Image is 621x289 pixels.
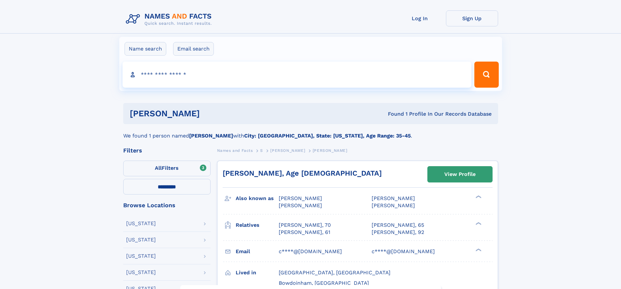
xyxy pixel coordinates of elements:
[223,169,382,177] a: [PERSON_NAME], Age [DEMOGRAPHIC_DATA]
[279,222,331,229] a: [PERSON_NAME], 70
[474,221,482,225] div: ❯
[125,42,166,56] label: Name search
[474,195,482,199] div: ❯
[474,248,482,252] div: ❯
[126,237,156,242] div: [US_STATE]
[279,229,330,236] a: [PERSON_NAME], 61
[126,253,156,259] div: [US_STATE]
[394,10,446,26] a: Log In
[244,133,411,139] b: City: [GEOGRAPHIC_DATA], State: [US_STATE], Age Range: 35-45
[260,146,263,154] a: S
[372,222,424,229] a: [PERSON_NAME], 65
[270,146,305,154] a: [PERSON_NAME]
[123,161,211,176] label: Filters
[236,220,279,231] h3: Relatives
[123,124,498,140] div: We found 1 person named with .
[474,62,498,88] button: Search Button
[294,110,492,118] div: Found 1 Profile In Our Records Database
[279,195,322,201] span: [PERSON_NAME]
[236,193,279,204] h3: Also known as
[123,10,217,28] img: Logo Names and Facts
[123,62,472,88] input: search input
[236,246,279,257] h3: Email
[236,267,279,278] h3: Lived in
[279,269,391,276] span: [GEOGRAPHIC_DATA], [GEOGRAPHIC_DATA]
[123,202,211,208] div: Browse Locations
[123,148,211,153] div: Filters
[155,165,162,171] span: All
[270,148,305,153] span: [PERSON_NAME]
[372,195,415,201] span: [PERSON_NAME]
[279,202,322,209] span: [PERSON_NAME]
[372,229,424,236] a: [PERSON_NAME], 92
[260,148,263,153] span: S
[372,202,415,209] span: [PERSON_NAME]
[217,146,253,154] a: Names and Facts
[126,270,156,275] div: [US_STATE]
[428,166,492,182] a: View Profile
[130,109,294,118] h1: [PERSON_NAME]
[313,148,347,153] span: [PERSON_NAME]
[446,10,498,26] a: Sign Up
[279,280,369,286] span: Bowdoinham, [GEOGRAPHIC_DATA]
[173,42,214,56] label: Email search
[444,167,476,182] div: View Profile
[126,221,156,226] div: [US_STATE]
[189,133,233,139] b: [PERSON_NAME]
